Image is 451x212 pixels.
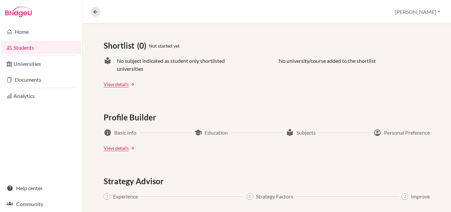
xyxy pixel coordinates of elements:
span: info [104,129,112,137]
a: Community [1,197,81,211]
span: 2 [247,193,253,200]
span: Shortlist [104,40,137,52]
span: local_library [104,57,112,73]
span: Strategy Advisor [104,175,166,187]
button: [PERSON_NAME] [392,6,443,18]
span: local_library [286,129,294,137]
a: Home [1,25,81,38]
p: No university/course added to the shortlist [279,57,376,73]
a: Universities [1,57,81,70]
span: Education [205,129,228,137]
span: No subject indicated as student only shortlisted universities [117,57,236,73]
span: 3 [401,193,408,200]
a: Documents [1,73,81,86]
a: View details [104,81,129,88]
span: Subjects [296,129,316,137]
span: account_circle [373,129,381,137]
a: Students [1,41,81,54]
a: arrow_forward [129,146,135,150]
img: Bridge-U [5,7,32,17]
span: (0) [137,40,149,52]
span: Personal Preference [384,129,430,137]
span: Not started yet [149,42,180,49]
span: Profile Builder [104,111,159,123]
span: Basic Info [114,129,136,137]
a: Analytics [1,89,81,103]
span: Experience [113,192,138,200]
a: arrow_forward [129,82,135,87]
a: Help center [1,182,81,195]
a: View details [104,145,129,151]
span: Improve [411,192,430,200]
span: 1 [104,193,110,200]
span: Strategy Factors [256,192,293,200]
span: school [194,129,202,137]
